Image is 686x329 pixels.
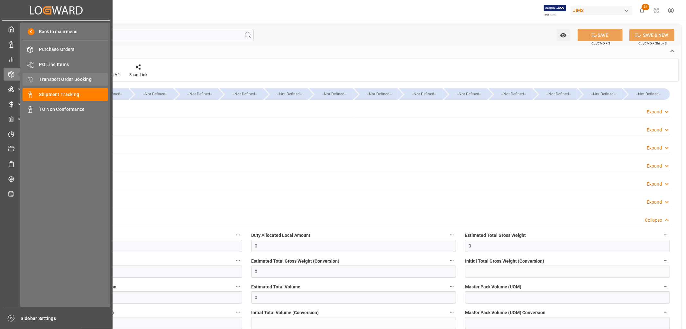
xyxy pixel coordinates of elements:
[251,232,310,239] span: Duty Allocated Local Amount
[309,88,352,100] div: --Not Defined--
[591,41,610,46] span: Ctrl/CMD + S
[316,88,352,100] div: --Not Defined--
[361,88,398,100] div: --Not Defined--
[448,282,456,291] button: Estimated Total Volume
[662,282,670,291] button: Master Pack Volume (UOM)
[136,88,173,100] div: --Not Defined--
[635,3,649,18] button: show 24 new notifications
[181,88,218,100] div: --Not Defined--
[645,217,662,224] div: Collapse
[647,199,662,206] div: Expand
[34,28,78,35] span: Back to main menu
[23,88,108,101] a: Shipment Tracking
[130,88,173,100] div: --Not Defined--
[39,91,108,98] span: Shipment Tracking
[649,3,664,18] button: Help Center
[234,256,242,265] button: Master Pack Weight (UOM)
[647,145,662,151] div: Expand
[39,106,108,113] span: TO Non Conformance
[251,284,300,290] span: Estimated Total Volume
[4,128,109,140] a: Timeslot Management V2
[23,73,108,86] a: Transport Order Booking
[4,38,109,50] a: Data Management
[234,282,242,291] button: Master Pack Weight (UOM) Conversion
[647,127,662,133] div: Expand
[495,88,532,100] div: --Not Defined--
[448,308,456,316] button: Initial Total Volume (Conversion)
[23,43,108,56] a: Purchase Orders
[234,308,242,316] button: Estimated Total Volume (Conversion)
[489,88,532,100] div: --Not Defined--
[448,256,456,265] button: Estimated Total Gross Weight (Conversion)
[624,88,670,100] div: --Not Defined--
[448,231,456,239] button: Duty Allocated Local Amount
[4,23,109,35] a: My Cockpit
[85,88,128,100] div: --Not Defined--
[662,308,670,316] button: Master Pack Volume (UOM) Conversion
[642,4,649,10] span: 24
[647,181,662,188] div: Expand
[39,61,108,68] span: PO Line Items
[4,158,109,170] a: Sailing Schedules
[23,58,108,71] a: PO Line Items
[251,309,319,316] span: Initial Total Volume (Conversion)
[557,29,570,41] button: open menu
[39,46,108,53] span: Purchase Orders
[4,143,109,155] a: Document Management
[39,76,108,83] span: Transport Order Booking
[579,88,622,100] div: --Not Defined--
[4,188,109,200] a: CO2 Calculator
[444,88,487,100] div: --Not Defined--
[578,29,623,41] button: SAVE
[465,258,544,265] span: Initial Total Gross Weight (Conversion)
[465,284,521,290] span: Master Pack Volume (UOM)
[251,258,339,265] span: Estimated Total Gross Weight (Conversion)
[354,88,398,100] div: --Not Defined--
[571,6,632,15] div: JIMS
[23,103,108,116] a: TO Non Conformance
[220,88,263,100] div: --Not Defined--
[465,309,545,316] span: Master Pack Volume (UOM) Conversion
[451,88,487,100] div: --Not Defined--
[4,173,109,185] a: Tracking Shipment
[647,163,662,169] div: Expand
[4,53,109,65] a: My Reports
[571,4,635,16] button: JIMS
[406,88,442,100] div: --Not Defined--
[465,232,526,239] span: Estimated Total Gross Weight
[30,29,254,41] input: Search Fields
[630,88,667,100] div: --Not Defined--
[399,88,442,100] div: --Not Defined--
[271,88,308,100] div: --Not Defined--
[629,29,674,41] button: SAVE & NEW
[21,315,110,322] span: Sidebar Settings
[544,5,566,16] img: Exertis%20JAM%20-%20Email%20Logo.jpg_1722504956.jpg
[175,88,218,100] div: --Not Defined--
[585,88,622,100] div: --Not Defined--
[662,231,670,239] button: Estimated Total Gross Weight
[226,88,263,100] div: --Not Defined--
[534,88,577,100] div: --Not Defined--
[647,109,662,115] div: Expand
[234,231,242,239] button: Freight Allocated Local Amount
[265,88,308,100] div: --Not Defined--
[540,88,577,100] div: --Not Defined--
[662,256,670,265] button: Initial Total Gross Weight (Conversion)
[638,41,667,46] span: Ctrl/CMD + Shift + S
[129,72,147,78] div: Share Link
